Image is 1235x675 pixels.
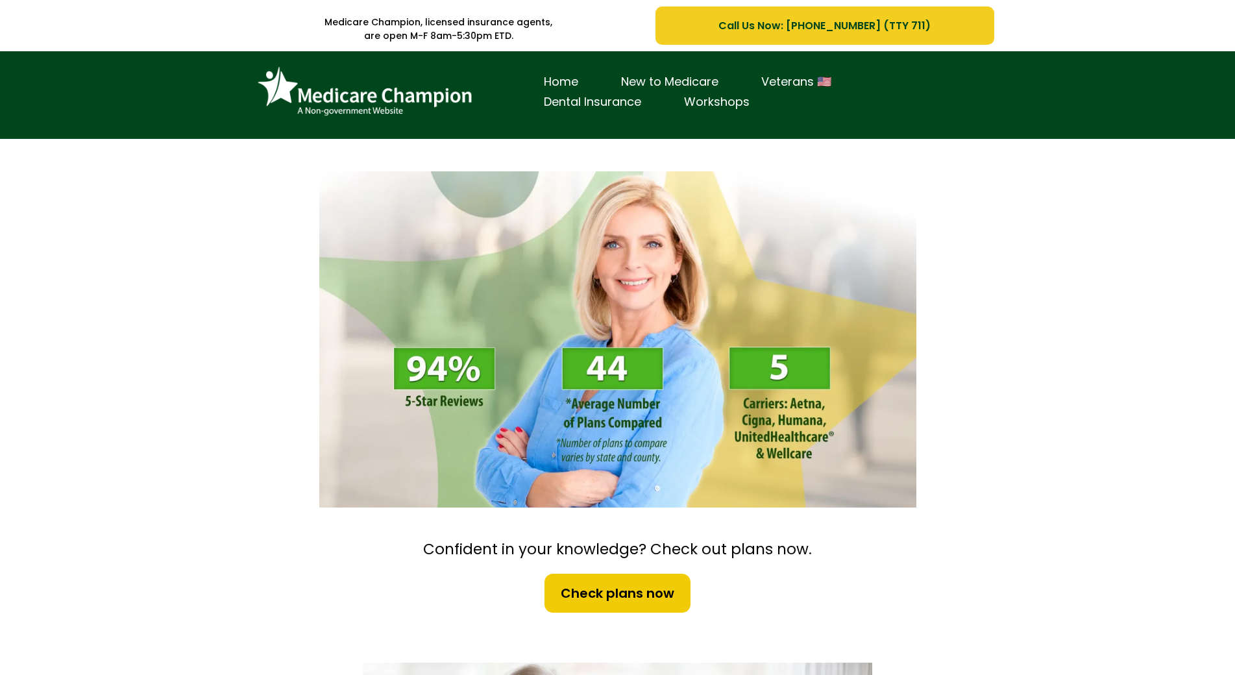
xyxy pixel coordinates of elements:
a: Check plans now [543,572,692,614]
a: Workshops [663,92,771,112]
a: Dental Insurance [522,92,663,112]
a: Home [522,72,600,92]
span: Check plans now [561,583,674,603]
p: are open M-F 8am-5:30pm ETD. [241,29,637,43]
h2: Confident in your knowledge? Check out plans now. [313,540,923,559]
p: Medicare Champion, licensed insurance agents, [241,16,637,29]
a: New to Medicare [600,72,740,92]
span: Call Us Now: [PHONE_NUMBER] (TTY 711) [718,18,931,34]
img: Brand Logo [251,61,478,123]
a: Call Us Now: 1-833-823-1990 (TTY 711) [655,6,994,45]
a: Veterans 🇺🇸 [740,72,853,92]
